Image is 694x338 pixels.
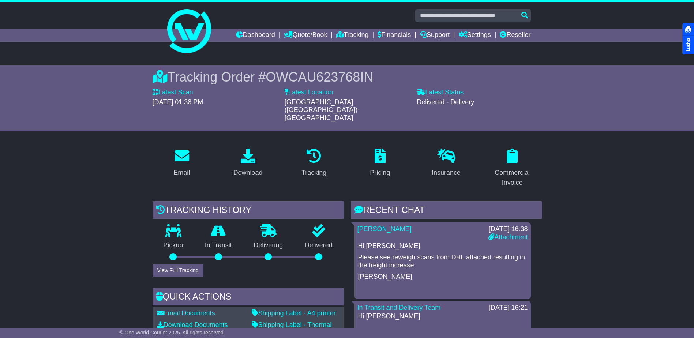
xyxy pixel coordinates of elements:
p: Delivering [243,241,294,249]
a: In Transit and Delivery Team [357,304,441,311]
div: Email [173,168,190,178]
div: Quick Actions [153,288,344,308]
p: Hi [PERSON_NAME], [358,312,527,320]
div: Pricing [370,168,390,178]
a: [PERSON_NAME] [357,225,412,233]
div: Commercial Invoice [488,168,537,188]
p: Please see reweigh scans from DHL attached resulting in the freight increase [358,253,527,269]
p: Pickup [153,241,194,249]
label: Latest Scan [153,89,193,97]
a: Download Documents [157,321,228,328]
p: [PERSON_NAME] [358,273,527,281]
div: [DATE] 16:21 [489,304,528,312]
span: [GEOGRAPHIC_DATA] ([GEOGRAPHIC_DATA])-[GEOGRAPHIC_DATA] [285,98,360,121]
a: Email [169,146,195,180]
a: Financials [378,29,411,42]
div: Download [233,168,262,178]
a: Reseller [500,29,530,42]
a: Download [228,146,267,180]
button: View Full Tracking [153,264,203,277]
div: [DATE] 16:38 [488,225,528,233]
a: Settings [459,29,491,42]
a: Shipping Label - A4 printer [252,309,336,317]
a: Commercial Invoice [483,146,542,190]
a: Attachment [488,233,528,241]
a: Quote/Book [284,29,327,42]
label: Latest Status [417,89,464,97]
p: Delivered [294,241,344,249]
a: Support [420,29,450,42]
span: [DATE] 01:38 PM [153,98,203,106]
div: Tracking [301,168,326,178]
a: Email Documents [157,309,215,317]
a: Insurance [427,146,465,180]
p: In Transit [194,241,243,249]
div: Tracking history [153,201,344,221]
div: Tracking Order # [153,69,542,85]
a: Dashboard [236,29,275,42]
span: OWCAU623768IN [266,70,373,84]
label: Latest Location [285,89,333,97]
div: Insurance [432,168,461,178]
p: Hi [PERSON_NAME], [358,242,527,250]
a: Tracking [336,29,368,42]
a: Pricing [365,146,395,180]
span: © One World Courier 2025. All rights reserved. [119,330,225,335]
span: Delivered - Delivery [417,98,474,106]
div: RECENT CHAT [351,201,542,221]
a: Shipping Label - Thermal printer [252,321,332,337]
a: Tracking [297,146,331,180]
